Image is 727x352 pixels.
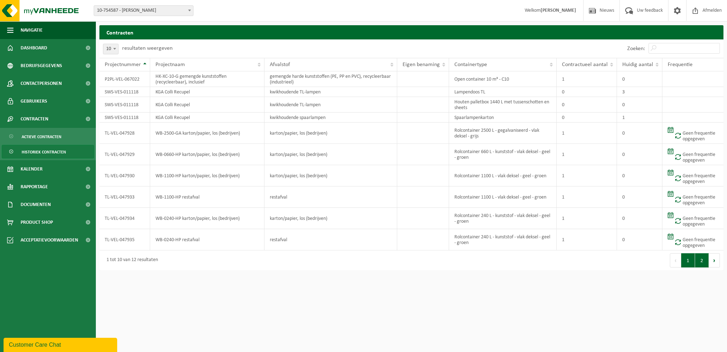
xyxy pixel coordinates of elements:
[541,8,576,13] strong: [PERSON_NAME]
[557,165,617,186] td: 1
[557,71,617,87] td: 1
[449,123,557,144] td: Rolcontainer 2500 L - gegalvaniseerd - vlak deksel - grijs
[99,87,150,97] td: SWS-VES-011118
[264,113,397,123] td: kwikhoudende spaarlampen
[264,87,397,97] td: kwikhoudende TL-lampen
[403,62,440,67] span: Eigen benaming
[264,186,397,208] td: restafval
[99,165,150,186] td: TL-VEL-047930
[4,336,119,352] iframe: chat widget
[454,62,487,67] span: Containertype
[668,62,693,67] span: Frequentie
[709,253,720,267] button: Next
[627,46,645,52] label: Zoeken:
[264,229,397,250] td: restafval
[2,145,94,158] a: Historiek contracten
[150,229,264,250] td: WB-0240-HP restafval
[21,39,47,57] span: Dashboard
[617,123,662,144] td: 0
[449,87,557,97] td: Lampendoos TL
[662,229,723,250] td: Geen frequentie opgegeven
[150,165,264,186] td: WB-1100-HP karton/papier, los (bedrijven)
[264,123,397,144] td: karton/papier, los (bedrijven)
[270,62,290,67] span: Afvalstof
[617,113,662,123] td: 1
[617,144,662,165] td: 0
[99,71,150,87] td: P2PL-VEL-067022
[99,229,150,250] td: TL-VEL-047935
[103,44,119,54] span: 10
[622,62,653,67] span: Huidig aantal
[103,44,118,54] span: 10
[21,110,48,128] span: Contracten
[99,97,150,113] td: SWS-VES-011118
[21,21,43,39] span: Navigatie
[99,144,150,165] td: TL-VEL-047929
[617,229,662,250] td: 0
[617,165,662,186] td: 0
[695,253,709,267] button: 2
[617,71,662,87] td: 0
[557,123,617,144] td: 1
[21,160,43,178] span: Kalender
[21,57,62,75] span: Bedrijfsgegevens
[21,92,47,110] span: Gebruikers
[264,208,397,229] td: karton/papier, los (bedrijven)
[557,208,617,229] td: 1
[22,130,61,143] span: Actieve contracten
[21,75,62,92] span: Contactpersonen
[99,186,150,208] td: TL-VEL-047933
[2,130,94,143] a: Actieve contracten
[557,87,617,97] td: 0
[94,5,193,16] span: 10-754587 - WILLE RONALD - WONDELGEM
[557,186,617,208] td: 1
[557,113,617,123] td: 0
[449,144,557,165] td: Rolcontainer 660 L - kunststof - vlak deksel - geel - groen
[150,113,264,123] td: KGA Colli Recupel
[103,254,158,267] div: 1 tot 10 van 12 resultaten
[155,62,185,67] span: Projectnaam
[21,196,51,213] span: Documenten
[150,144,264,165] td: WB-0660-HP karton/papier, los (bedrijven)
[150,208,264,229] td: WB-0240-HP karton/papier, los (bedrijven)
[662,123,723,144] td: Geen frequentie opgegeven
[21,178,48,196] span: Rapportage
[21,213,53,231] span: Product Shop
[681,253,695,267] button: 1
[22,145,66,159] span: Historiek contracten
[150,97,264,113] td: KGA Colli Recupel
[99,123,150,144] td: TL-VEL-047928
[662,144,723,165] td: Geen frequentie opgegeven
[150,71,264,87] td: HK-XC-10-G gemengde kunststoffen (recycleerbaar), inclusief
[557,144,617,165] td: 1
[264,97,397,113] td: kwikhoudende TL-lampen
[449,113,557,123] td: Spaarlampenkarton
[662,186,723,208] td: Geen frequentie opgegeven
[99,208,150,229] td: TL-VEL-047934
[449,186,557,208] td: Rolcontainer 1100 L - vlak deksel - geel - groen
[21,231,78,249] span: Acceptatievoorwaarden
[99,25,723,39] h2: Contracten
[150,123,264,144] td: WB-2500-GA karton/papier, los (bedrijven)
[617,208,662,229] td: 0
[557,97,617,113] td: 0
[557,229,617,250] td: 1
[105,62,141,67] span: Projectnummer
[150,87,264,97] td: KGA Colli Recupel
[662,208,723,229] td: Geen frequentie opgegeven
[449,208,557,229] td: Rolcontainer 240 L - kunststof - vlak deksel - geel - groen
[449,229,557,250] td: Rolcontainer 240 L - kunststof - vlak deksel - geel - groen
[562,62,608,67] span: Contractueel aantal
[264,144,397,165] td: karton/papier, los (bedrijven)
[94,6,193,16] span: 10-754587 - WILLE RONALD - WONDELGEM
[449,71,557,87] td: Open container 10 m³ - C10
[617,87,662,97] td: 3
[449,97,557,113] td: Houten palletbox 1440 L met tussenschotten en sheets
[670,253,681,267] button: Previous
[662,165,723,186] td: Geen frequentie opgegeven
[150,186,264,208] td: WB-1100-HP restafval
[99,113,150,123] td: SWS-VES-011118
[617,186,662,208] td: 0
[264,71,397,87] td: gemengde harde kunststoffen (PE, PP en PVC), recycleerbaar (industrieel)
